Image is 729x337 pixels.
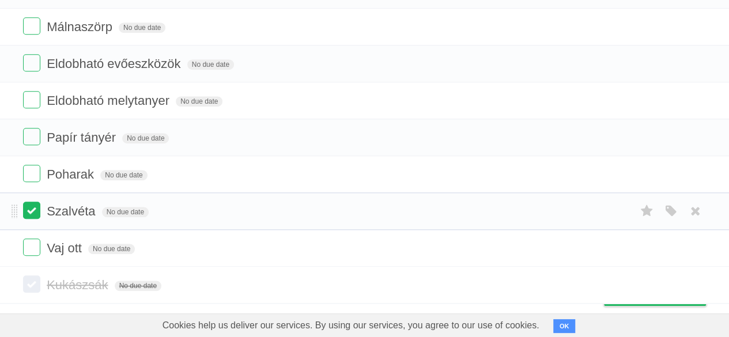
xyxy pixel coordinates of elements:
span: No due date [122,133,169,143]
label: Star task [636,202,658,221]
span: Buy me a coffee [628,285,700,305]
span: No due date [102,207,149,217]
span: Cookies help us deliver our services. By using our services, you agree to our use of cookies. [151,314,551,337]
label: Done [23,128,40,145]
span: No due date [187,59,234,70]
label: Done [23,238,40,256]
button: OK [553,319,576,333]
span: Eldobható evőeszközök [47,56,183,71]
span: Papír tányér [47,130,119,145]
span: No due date [88,244,135,254]
span: Vaj ott [47,241,85,255]
span: No due date [176,96,222,107]
span: No due date [115,281,161,291]
span: Málnaszörp [47,20,115,34]
label: Done [23,165,40,182]
label: Done [23,202,40,219]
span: Poharak [47,167,97,181]
label: Done [23,17,40,35]
label: Done [23,275,40,293]
span: Eldobható melytanyer [47,93,172,108]
span: Szalvéta [47,204,98,218]
label: Done [23,54,40,71]
label: Done [23,91,40,108]
span: No due date [100,170,147,180]
span: No due date [119,22,165,33]
span: Kukászsák [47,278,111,292]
